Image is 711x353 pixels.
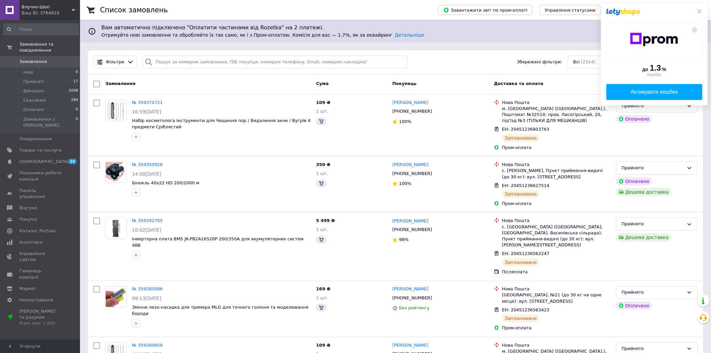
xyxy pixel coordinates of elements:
[23,116,76,128] span: Замовлення з [PERSON_NAME]
[23,79,44,85] span: Прийняті
[502,162,611,168] div: Нова Пошта
[502,134,540,142] div: Заплановано
[502,218,611,224] div: Нова Пошта
[19,297,53,303] span: Налаштування
[395,32,424,38] a: Детальніше
[392,218,428,224] a: [PERSON_NAME]
[622,221,684,228] div: Прийнято
[502,106,611,124] div: м. [GEOGRAPHIC_DATA] ([GEOGRAPHIC_DATA].), Поштомат №32514: пров. Лисогірський, 20, під'їзд №3 (Т...
[391,169,433,178] div: [PHONE_NUMBER]
[23,88,44,94] span: Виконані
[616,188,671,196] div: Дешева доставка
[502,190,540,198] div: Заплановано
[106,218,126,239] img: Фото товару
[517,59,562,65] span: Збережені фільтри:
[399,237,409,242] span: 98%
[502,314,540,322] div: Заплановано
[539,5,601,15] button: Управління статусами
[443,7,527,13] span: Завантажити звіт по пром-оплаті
[622,289,684,296] div: Прийнято
[19,286,36,292] span: Маркет
[19,251,62,263] span: Управління сайтом
[502,342,611,348] div: Нова Пошта
[19,216,37,222] span: Покупці
[132,305,308,316] span: Змінне лезо-насадка для тримера MLG для точного гоління та моделювання бороди
[502,292,611,304] div: [GEOGRAPHIC_DATA], №21 (до 30 кг на одне місце): вул. [STREET_ADDRESS]
[68,159,77,164] span: 24
[391,225,433,234] div: [PHONE_NUMBER]
[316,109,328,114] span: 1 шт.
[622,165,684,172] div: Прийнято
[142,56,408,69] input: Пошук за номером замовлення, ПІБ покупця, номером телефону, Email, номером накладної
[106,100,126,120] img: Фото товару
[502,251,549,256] span: ЕН: 20451236562247
[392,162,428,168] a: [PERSON_NAME]
[106,162,126,183] img: Фото товару
[105,218,127,239] a: Фото товару
[316,218,335,223] span: 5 499 ₴
[69,88,78,94] span: 2008
[399,119,411,124] span: 100%
[399,305,430,310] span: Без рейтингу
[76,107,78,113] span: 0
[132,218,163,223] a: № 359292705
[19,59,47,65] span: Замовлення
[106,286,126,307] img: Фото товару
[392,342,428,349] a: [PERSON_NAME]
[19,228,55,234] span: Каталог ProSale
[391,107,433,116] div: [PHONE_NUMBER]
[502,100,611,106] div: Нова Пошта
[316,286,330,291] span: 169 ₴
[76,116,78,128] span: 0
[502,307,549,312] span: ЕН: 20451236563423
[76,69,78,75] span: 0
[73,79,78,85] span: 17
[132,180,199,185] a: Бінокль 40х22 HD 200/2000 м
[22,10,80,16] div: Ваш ID: 3764919
[502,201,611,207] div: Пром-оплата
[616,233,671,241] div: Дешева доставка
[23,107,44,113] span: Оплачені
[316,162,330,167] span: 350 ₴
[545,8,596,13] span: Управління статусами
[392,100,428,106] a: [PERSON_NAME]
[399,181,411,186] span: 100%
[132,118,311,129] a: Набір косметолога Інструменти для Чищення пор / Видалення акне / Вугрів 4 предмети Сріблястий
[106,59,124,65] span: Фільтри
[616,302,652,310] div: Оплачено
[100,6,168,14] h1: Список замовлень
[105,100,127,121] a: Фото товару
[502,183,549,188] span: ЕН: 20451236627514
[23,97,46,103] span: Скасовані
[502,168,611,180] div: с. [PERSON_NAME], Пункт приймання-видачі (до 30 кг): вул. [STREET_ADDRESS]
[392,81,417,86] span: Покупець
[316,295,328,300] span: 1 шт.
[101,24,690,32] span: Вам автоматично підключено "Оплатити частинами від Rozetka" на 2 платежі.
[392,286,428,292] a: [PERSON_NAME]
[622,345,684,352] div: Прийнято
[19,136,52,142] span: Повідомлення
[502,269,611,275] div: Післяплата
[19,147,62,153] span: Товари та послуги
[132,109,161,114] span: 16:59[DATE]
[502,258,540,266] div: Заплановано
[438,5,533,15] button: Завантажити звіт по пром-оплаті
[105,81,135,86] span: Замовлення
[622,103,684,110] div: Прийнято
[616,177,652,185] div: Оплачено
[316,343,330,348] span: 109 ₴
[132,100,163,105] a: № 359374721
[132,343,163,348] a: № 359280658
[23,69,33,75] span: Нові
[132,171,161,177] span: 14:50[DATE]
[316,227,328,232] span: 1 шт.
[502,145,611,151] div: Пром-оплата
[132,236,304,248] a: Інверторна плата BMS JK-PB2A16S20P 200/350A для акумуляторних систем 48В
[19,188,62,200] span: Панель управління
[132,296,161,301] span: 09:13[DATE]
[316,81,328,86] span: Cума
[391,294,433,302] div: [PHONE_NUMBER]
